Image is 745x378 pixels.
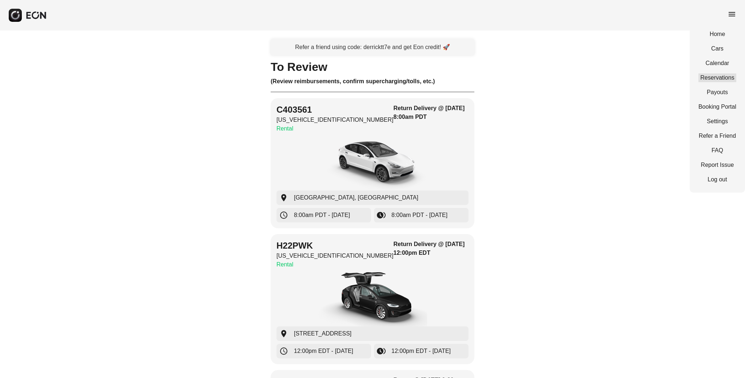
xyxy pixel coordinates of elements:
a: FAQ [698,146,736,155]
a: Booking Portal [698,102,736,111]
span: 8:00am PDT - [DATE] [294,211,350,220]
p: Rental [276,124,394,133]
span: 8:00am PDT - [DATE] [391,211,447,220]
a: Calendar [698,59,736,68]
a: Payouts [698,88,736,97]
a: Refer a friend using code: derricktt7e and get Eon credit! 🚀 [271,39,474,55]
span: schedule [279,211,288,220]
a: Home [698,30,736,39]
span: [GEOGRAPHIC_DATA], [GEOGRAPHIC_DATA] [294,193,418,202]
a: Report Issue [698,161,736,169]
h1: To Review [271,63,474,71]
p: [US_VEHICLE_IDENTIFICATION_NUMBER] [276,116,394,124]
span: location_on [279,193,288,202]
h2: C403561 [276,104,394,116]
button: H22PWK[US_VEHICLE_IDENTIFICATION_NUMBER]RentalReturn Delivery @ [DATE] 12:00pm EDTcar[STREET_ADDR... [271,234,474,364]
a: Cars [698,44,736,53]
h3: (Review reimbursements, confirm supercharging/tolls, etc.) [271,77,474,86]
a: Settings [698,117,736,126]
h2: H22PWK [276,240,394,252]
img: car [318,272,427,326]
h3: Return Delivery @ [DATE] 12:00pm EDT [394,240,469,257]
span: browse_gallery [377,347,386,355]
a: Reservations [698,73,736,82]
span: schedule [279,347,288,355]
p: Rental [276,260,394,269]
span: 12:00pm EDT - [DATE] [294,347,353,355]
a: Log out [698,175,736,184]
p: [US_VEHICLE_IDENTIFICATION_NUMBER] [276,252,394,260]
span: browse_gallery [377,211,386,220]
img: car [318,136,427,190]
a: Refer a Friend [698,132,736,140]
span: location_on [279,329,288,338]
span: 12:00pm EDT - [DATE] [391,347,451,355]
span: [STREET_ADDRESS] [294,329,351,338]
button: C403561[US_VEHICLE_IDENTIFICATION_NUMBER]RentalReturn Delivery @ [DATE] 8:00am PDTcar[GEOGRAPHIC_... [271,98,474,228]
span: menu [728,10,736,19]
h3: Return Delivery @ [DATE] 8:00am PDT [394,104,469,121]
